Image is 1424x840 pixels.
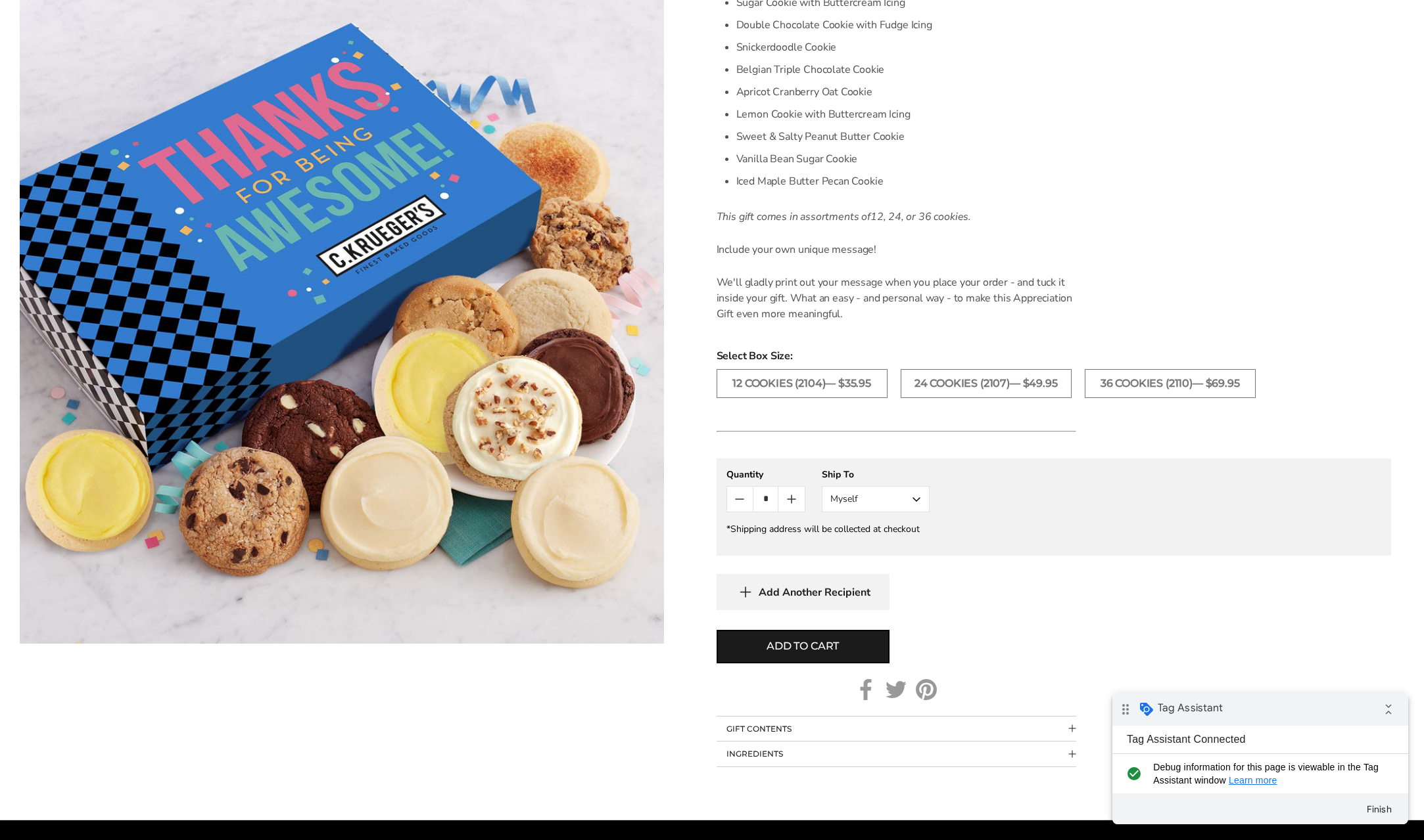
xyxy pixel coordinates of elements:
[822,468,930,481] div: Ship To
[736,58,1076,81] li: Belgian Triple Chocolate Cookie
[886,679,907,700] a: Twitter
[717,458,1391,556] gfm-form: New recipient
[717,574,890,610] button: Add Another Recipient
[717,741,1076,766] button: Collapsible block button
[870,210,971,224] em: 12, 24, or 36 cookies.
[736,103,1076,125] li: Lemon Cookie with Buttercream Icing
[116,82,165,93] a: Learn more
[736,125,1076,148] li: Sweet & Salty Peanut Butter Cookie
[717,630,890,663] button: Add to cart
[1085,369,1256,398] label: 36 Cookies (2110)— $69.95
[726,523,1381,535] div: *Shipping address will be collected at checkout
[717,242,1076,257] p: Include your own unique message!
[767,638,839,654] span: Add to cart
[736,148,1076,170] li: Vanilla Bean Sugar Cookie
[717,210,870,224] em: This gift comes in assortments of
[736,36,1076,58] li: Snickerdoodle Cookie
[243,104,291,128] button: Finish
[778,487,804,512] button: Count plus
[717,275,1076,322] p: We'll gladly print out your message when you place your order - and tuck it inside your gift. Wha...
[11,68,32,94] i: check_circle
[41,68,274,94] span: Debug information for this page is viewable in the Tag Assistant window
[263,3,289,30] i: Collapse debug badge
[855,679,876,700] a: Facebook
[916,679,937,700] a: Pinterest
[45,9,110,22] span: Tag Assistant
[759,586,870,599] span: Add Another Recipient
[736,14,1076,36] li: Double Chocolate Cookie with Fudge Icing
[11,790,136,829] iframe: Sign Up via Text for Offers
[822,486,930,512] button: Myself
[717,717,1076,741] button: Collapsible block button
[727,487,753,512] button: Count minus
[753,487,778,512] input: Quantity
[901,369,1072,398] label: 24 Cookies (2107)— $49.95
[736,170,1076,192] li: Iced Maple Butter Pecan Cookie
[736,81,1076,103] li: Apricot Cranberry Oat Cookie
[717,369,888,398] label: 12 Cookies (2104)— $35.95
[717,348,1391,364] span: Select Box Size:
[726,468,805,481] div: Quantity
